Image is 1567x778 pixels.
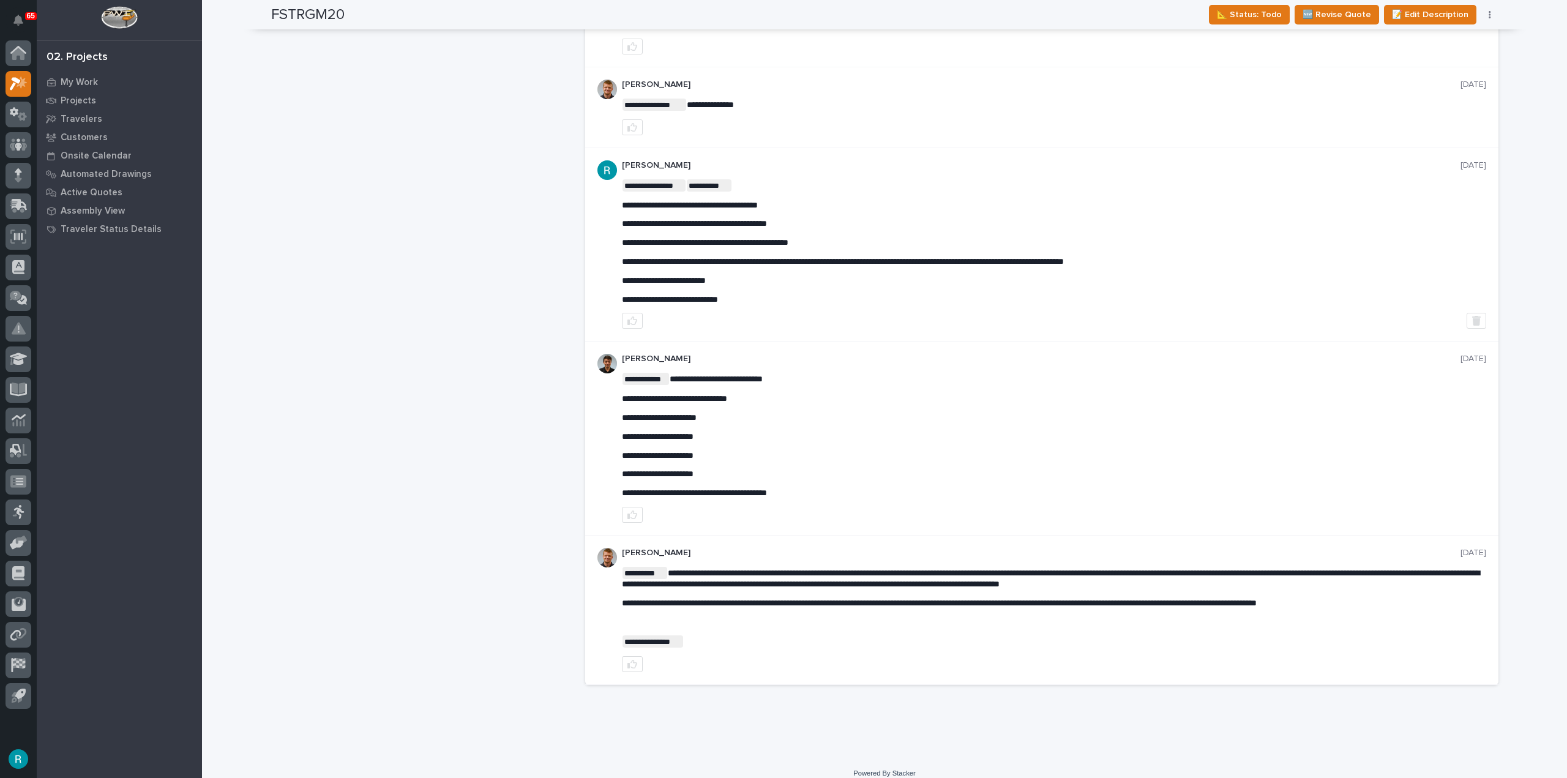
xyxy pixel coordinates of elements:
[37,220,202,238] a: Traveler Status Details
[1303,7,1371,22] span: 🆕 Revise Quote
[622,548,1460,558] p: [PERSON_NAME]
[37,128,202,146] a: Customers
[61,114,102,125] p: Travelers
[271,6,345,24] h2: FSTRGM20
[1467,313,1486,329] button: Delete post
[15,15,31,34] div: Notifications65
[622,119,643,135] button: like this post
[622,39,643,54] button: like this post
[1460,160,1486,171] p: [DATE]
[37,91,202,110] a: Projects
[1295,5,1379,24] button: 🆕 Revise Quote
[1209,5,1290,24] button: 📐 Status: Todo
[61,95,96,107] p: Projects
[37,110,202,128] a: Travelers
[61,151,132,162] p: Onsite Calendar
[6,7,31,33] button: Notifications
[622,354,1460,364] p: [PERSON_NAME]
[1460,548,1486,558] p: [DATE]
[622,507,643,523] button: like this post
[37,165,202,183] a: Automated Drawings
[622,80,1460,90] p: [PERSON_NAME]
[1460,80,1486,90] p: [DATE]
[597,160,617,180] img: ACg8ocLIQ8uTLu8xwXPI_zF_j4cWilWA_If5Zu0E3tOGGkFk=s96-c
[597,80,617,99] img: AOh14Gijbd6eejXF32J59GfCOuyvh5OjNDKoIp8XuOuX=s96-c
[37,73,202,91] a: My Work
[1460,354,1486,364] p: [DATE]
[47,51,108,64] div: 02. Projects
[61,77,98,88] p: My Work
[37,201,202,220] a: Assembly View
[622,656,643,672] button: like this post
[61,206,125,217] p: Assembly View
[6,746,31,772] button: users-avatar
[622,313,643,329] button: like this post
[37,183,202,201] a: Active Quotes
[61,187,122,198] p: Active Quotes
[622,160,1460,171] p: [PERSON_NAME]
[853,769,915,777] a: Powered By Stacker
[101,6,137,29] img: Workspace Logo
[1384,5,1476,24] button: 📝 Edit Description
[37,146,202,165] a: Onsite Calendar
[1392,7,1468,22] span: 📝 Edit Description
[597,354,617,373] img: AOh14Gjx62Rlbesu-yIIyH4c_jqdfkUZL5_Os84z4H1p=s96-c
[1217,7,1282,22] span: 📐 Status: Todo
[61,169,152,180] p: Automated Drawings
[27,12,35,20] p: 65
[61,224,162,235] p: Traveler Status Details
[597,548,617,567] img: AOh14Gijbd6eejXF32J59GfCOuyvh5OjNDKoIp8XuOuX=s96-c
[61,132,108,143] p: Customers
